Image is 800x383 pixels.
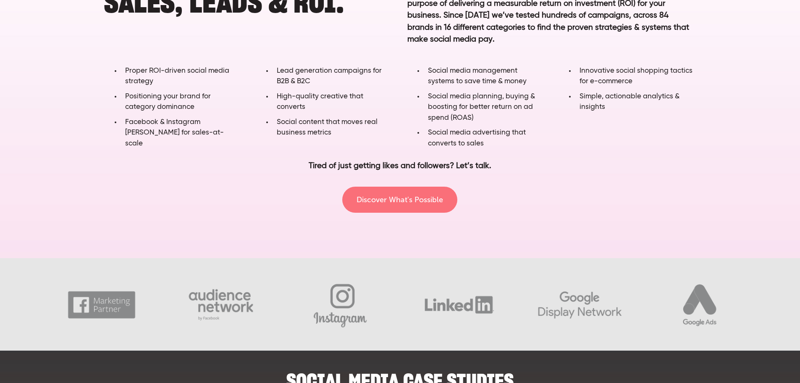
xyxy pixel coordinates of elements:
span: Lead generation campaigns for B2B & B2C [277,67,382,85]
span: High-quality creative that converts [277,93,363,111]
p: Tired of just getting likes and followers? Let’s talk. [144,160,656,172]
img: Ent-Audience-GREY.png [161,278,281,332]
img: Ent-Instagram-GREY.png [281,278,400,332]
span: Social media advertising that converts to sales [428,129,526,147]
span: Proper ROI-driven social media strategy [125,67,229,85]
span: Social content that moves real business metrics [277,119,378,137]
span: Facebook & Instagram [PERSON_NAME] for sales-at-scale [125,119,224,147]
img: Ent-LinkedIn-GREY.png [400,278,519,332]
img: Ent-FMP-GREY.png [42,278,161,332]
span: Positioning your brand for category dominance [125,93,211,111]
span: Social media planning, buying & boosting for better return on ad spend (ROAS) [428,93,535,122]
span: Social media management systems to save time & money [428,67,527,85]
span: Simple, actionable analytics & insights [580,93,679,111]
a: Discover What's Possible [342,187,457,213]
img: Ent-GoogleAds-GREY.png [639,278,758,332]
img: Ent-GDN-GREY.png [519,278,639,332]
span: Innovative social shopping tactics for e-commerce [580,67,692,85]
